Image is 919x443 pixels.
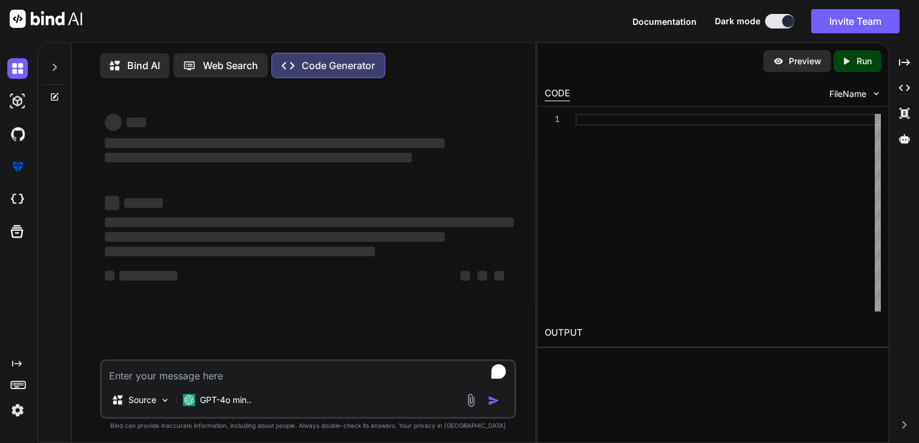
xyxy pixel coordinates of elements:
p: Run [857,55,872,67]
span: ‌ [105,218,514,227]
img: githubDark [7,124,28,144]
span: ‌ [477,271,487,281]
span: ‌ [105,114,122,131]
span: ‌ [105,153,411,162]
p: GPT-4o min.. [200,394,251,406]
span: FileName [829,88,866,100]
img: attachment [464,393,478,407]
span: ‌ [124,198,163,208]
span: ‌ [127,118,146,127]
img: icon [488,395,500,407]
img: darkAi-studio [7,91,28,112]
h2: OUTPUT [537,319,889,347]
img: darkChat [7,58,28,79]
button: Invite Team [811,9,900,33]
span: ‌ [105,271,114,281]
p: Preview [789,55,821,67]
textarea: To enrich screen reader interactions, please activate Accessibility in Grammarly extension settings [102,361,514,383]
span: ‌ [494,271,504,281]
img: Pick Models [160,395,170,405]
span: Dark mode [715,15,760,27]
p: Code Generator [302,58,375,73]
p: Source [128,394,156,406]
img: Bind AI [10,10,82,28]
span: ‌ [105,232,444,242]
button: Documentation [632,15,697,28]
span: ‌ [460,271,470,281]
img: chevron down [871,88,881,99]
div: 1 [545,114,560,125]
p: Bind AI [127,58,160,73]
span: ‌ [105,196,119,210]
span: ‌ [105,247,375,256]
span: ‌ [105,138,444,148]
span: Documentation [632,16,697,27]
img: premium [7,156,28,177]
p: Bind can provide inaccurate information, including about people. Always double-check its answers.... [100,421,516,430]
p: Web Search [203,58,258,73]
span: ‌ [119,271,177,281]
img: preview [773,56,784,67]
img: cloudideIcon [7,189,28,210]
div: CODE [545,87,570,101]
img: GPT-4o mini [183,394,195,406]
img: settings [7,400,28,421]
